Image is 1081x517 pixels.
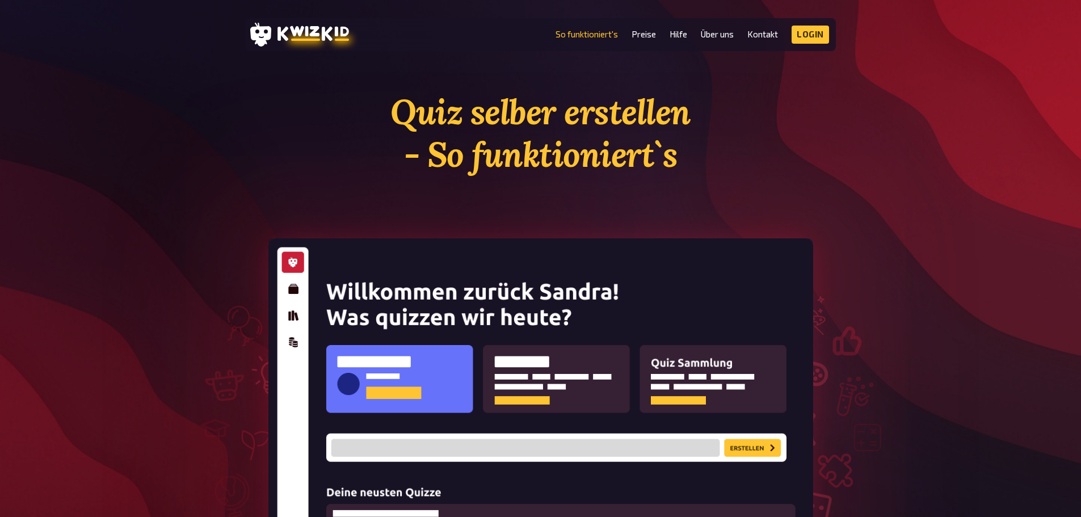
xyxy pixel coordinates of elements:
a: Preise [632,30,656,39]
a: So funktioniert's [556,30,618,39]
a: Hilfe [670,30,687,39]
a: Kontakt [747,30,778,39]
a: Über uns [701,30,734,39]
a: Login [792,26,829,44]
h1: Quiz selber erstellen - So funktioniert`s [268,91,813,176]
